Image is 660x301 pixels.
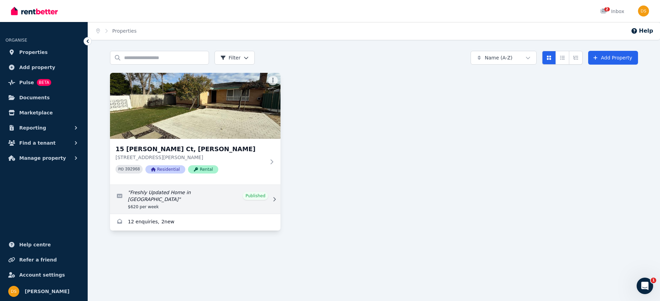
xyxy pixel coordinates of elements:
a: Add Property [588,51,638,65]
a: Properties [112,28,137,34]
button: Help [631,27,653,35]
a: PulseBETA [5,76,82,89]
span: Help centre [19,241,51,249]
span: Residential [145,165,185,174]
span: Refer a friend [19,256,57,264]
span: Pulse [19,78,34,87]
span: Find a tenant [19,139,56,147]
button: Name (A-Z) [471,51,537,65]
small: PID [118,167,124,171]
a: Add property [5,60,82,74]
span: Documents [19,93,50,102]
span: Marketplace [19,109,53,117]
a: Account settings [5,268,82,282]
a: Refer a friend [5,253,82,267]
img: RentBetter [11,6,58,16]
span: Account settings [19,271,65,279]
button: Filter [214,51,255,65]
span: Reporting [19,124,46,132]
button: Manage property [5,151,82,165]
button: Compact list view [555,51,569,65]
button: Card view [542,51,556,65]
span: 2 [604,7,610,11]
a: Documents [5,91,82,104]
span: [PERSON_NAME] [25,287,69,296]
button: More options [268,76,278,85]
span: Add property [19,63,55,71]
span: Rental [188,165,218,174]
a: Edit listing: Freshly Updated Home in Thornlie [110,185,280,214]
a: Marketplace [5,106,82,120]
a: Properties [5,45,82,59]
span: 1 [651,278,656,283]
code: 392968 [125,167,140,172]
button: Reporting [5,121,82,135]
h3: 15 [PERSON_NAME] Ct, [PERSON_NAME] [115,144,265,154]
a: Enquiries for 15 Earls Ct, Thornlie [110,214,280,231]
button: Expanded list view [569,51,583,65]
span: Name (A-Z) [485,54,513,61]
span: Filter [220,54,241,61]
img: Dan Spasojevic [638,5,649,16]
button: Find a tenant [5,136,82,150]
iframe: Intercom live chat [637,278,653,294]
div: Inbox [600,8,624,15]
img: 15 Earls Ct, Thornlie [110,73,280,139]
span: BETA [37,79,51,86]
a: Help centre [5,238,82,252]
p: [STREET_ADDRESS][PERSON_NAME] [115,154,265,161]
span: Properties [19,48,48,56]
a: 15 Earls Ct, Thornlie15 [PERSON_NAME] Ct, [PERSON_NAME][STREET_ADDRESS][PERSON_NAME]PID 392968Res... [110,73,280,185]
img: Dan Spasojevic [8,286,19,297]
span: ORGANISE [5,38,27,43]
span: Manage property [19,154,66,162]
nav: Breadcrumb [88,22,145,40]
div: View options [542,51,583,65]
